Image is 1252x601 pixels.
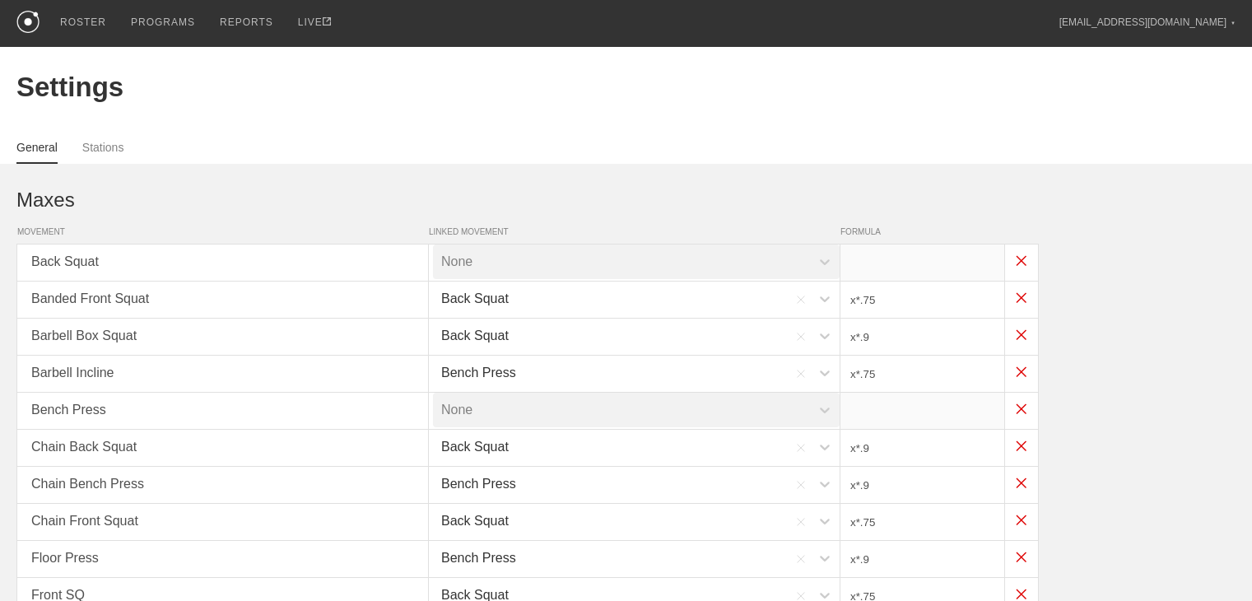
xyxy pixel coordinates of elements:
[17,227,429,236] span: MOVEMENT
[1005,541,1038,574] img: x.png
[1005,356,1038,389] img: x.png
[441,430,509,464] div: Back Squat
[1005,282,1038,314] img: x.png
[429,227,840,236] span: LINKED MOVEMENT
[16,141,58,164] a: General
[82,141,124,162] a: Stations
[1005,393,1038,426] img: x.png
[16,540,428,578] div: Floor Press
[1005,467,1038,500] img: x.png
[840,227,1005,236] span: FORMULA
[1005,430,1038,463] img: x.png
[441,504,509,538] div: Back Squat
[16,429,428,467] div: Chain Back Squat
[16,318,428,356] div: Barbell Box Squat
[16,466,428,504] div: Chain Bench Press
[441,282,509,316] div: Back Squat
[441,319,509,353] div: Back Squat
[1005,504,1038,537] img: x.png
[1005,245,1038,277] img: x.png
[16,189,1236,212] h1: Maxes
[16,281,428,319] div: Banded Front Squat
[1231,18,1236,28] div: ▼
[441,356,516,390] div: Bench Press
[1170,522,1252,601] iframe: Chat Widget
[16,355,428,393] div: Barbell Incline
[16,244,428,282] div: Back Squat
[441,467,516,501] div: Bench Press
[16,11,40,33] img: logo
[441,541,516,575] div: Bench Press
[16,392,428,430] div: Bench Press
[16,503,428,541] div: Chain Front Squat
[1005,319,1038,352] img: x.png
